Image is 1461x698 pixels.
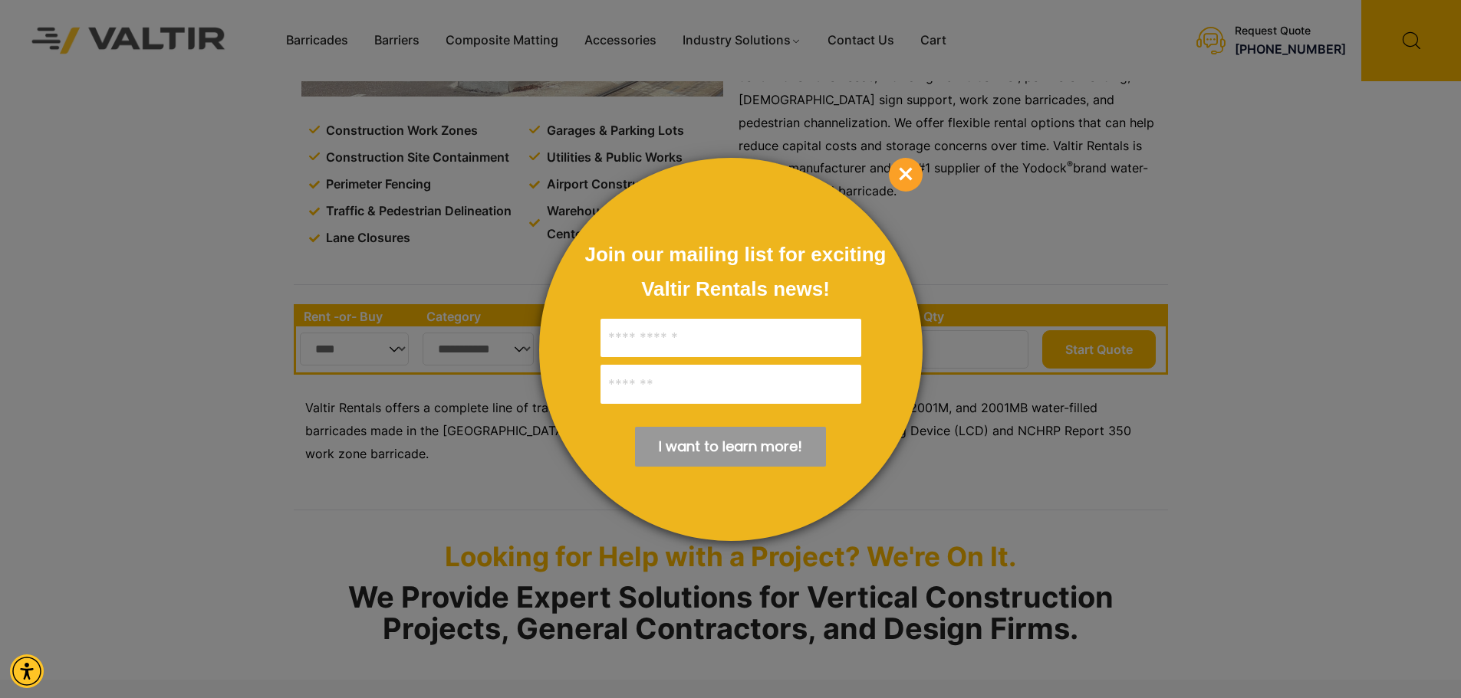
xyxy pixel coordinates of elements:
[10,654,44,688] div: Accessibility Menu
[889,158,923,192] div: Close
[635,427,826,467] div: Submit
[585,243,887,300] span: Join our mailing list for exciting Valtir Rentals ​news!
[601,365,861,404] input: Email:*
[585,236,887,305] div: Join our mailing list for exciting Valtir Rentals ​news!
[601,319,861,358] input: Full Name:*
